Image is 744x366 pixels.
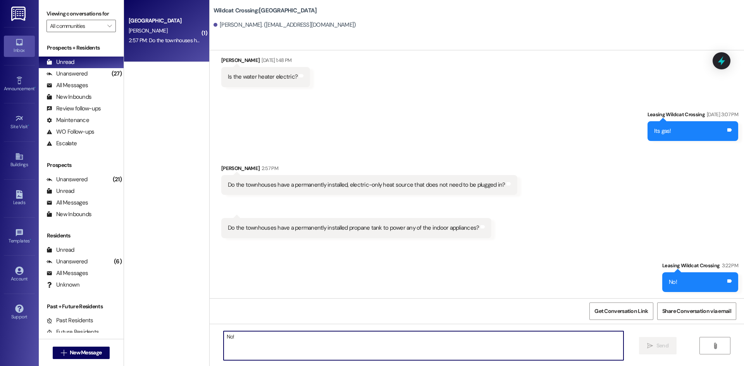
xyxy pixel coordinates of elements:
[46,246,74,254] div: Unread
[39,161,124,169] div: Prospects
[228,224,479,232] div: Do the townhouses have a permanently installed propane tank to power any of the indoor appliances?
[34,85,36,90] span: •
[214,21,356,29] div: [PERSON_NAME]. ([EMAIL_ADDRESS][DOMAIN_NAME])
[46,210,91,218] div: New Inbounds
[46,116,89,124] div: Maintenance
[46,328,99,336] div: Future Residents
[260,164,278,172] div: 2:57 PM
[46,105,101,113] div: Review follow-ups
[129,27,167,34] span: [PERSON_NAME]
[50,20,103,32] input: All communities
[39,44,124,52] div: Prospects + Residents
[228,73,298,81] div: Is the water heater electric?
[647,343,653,349] i: 
[4,302,35,323] a: Support
[4,188,35,209] a: Leads
[4,150,35,171] a: Buildings
[228,181,505,189] div: Do the townhouses have a permanently installed, electric-only heat source that does not need to b...
[594,307,648,315] span: Get Conversation Link
[46,58,74,66] div: Unread
[4,226,35,247] a: Templates •
[112,256,124,268] div: (6)
[221,56,310,67] div: [PERSON_NAME]
[46,269,88,277] div: All Messages
[70,349,102,357] span: New Message
[39,302,124,311] div: Past + Future Residents
[28,123,29,128] span: •
[46,93,91,101] div: New Inbounds
[720,261,738,270] div: 3:22 PM
[648,110,738,121] div: Leasing Wildcat Crossing
[110,68,124,80] div: (27)
[46,8,116,20] label: Viewing conversations for
[662,307,731,315] span: Share Conversation via email
[221,164,518,175] div: [PERSON_NAME]
[46,175,88,184] div: Unanswered
[657,302,736,320] button: Share Conversation via email
[39,232,124,240] div: Residents
[46,281,79,289] div: Unknown
[214,7,317,15] b: Wildcat Crossing: [GEOGRAPHIC_DATA]
[111,174,124,186] div: (21)
[46,128,94,136] div: WO Follow-ups
[712,343,718,349] i: 
[30,237,31,242] span: •
[705,110,738,119] div: [DATE] 3:07 PM
[656,342,668,350] span: Send
[46,187,74,195] div: Unread
[4,36,35,57] a: Inbox
[46,70,88,78] div: Unanswered
[662,261,738,272] div: Leasing Wildcat Crossing
[107,23,112,29] i: 
[46,139,77,148] div: Escalate
[4,112,35,133] a: Site Visit •
[589,302,653,320] button: Get Conversation Link
[129,17,200,25] div: [GEOGRAPHIC_DATA]
[260,56,291,64] div: [DATE] 1:48 PM
[639,337,677,354] button: Send
[46,81,88,89] div: All Messages
[46,316,93,325] div: Past Residents
[129,37,403,44] div: 2:57 PM: Do the townhouses have a permanently installed, electric-only heat source that does not ...
[46,258,88,266] div: Unanswered
[11,7,27,21] img: ResiDesk Logo
[46,199,88,207] div: All Messages
[654,127,671,135] div: Its gas!
[669,278,677,286] div: No!
[4,264,35,285] a: Account
[61,350,67,356] i: 
[53,347,110,359] button: New Message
